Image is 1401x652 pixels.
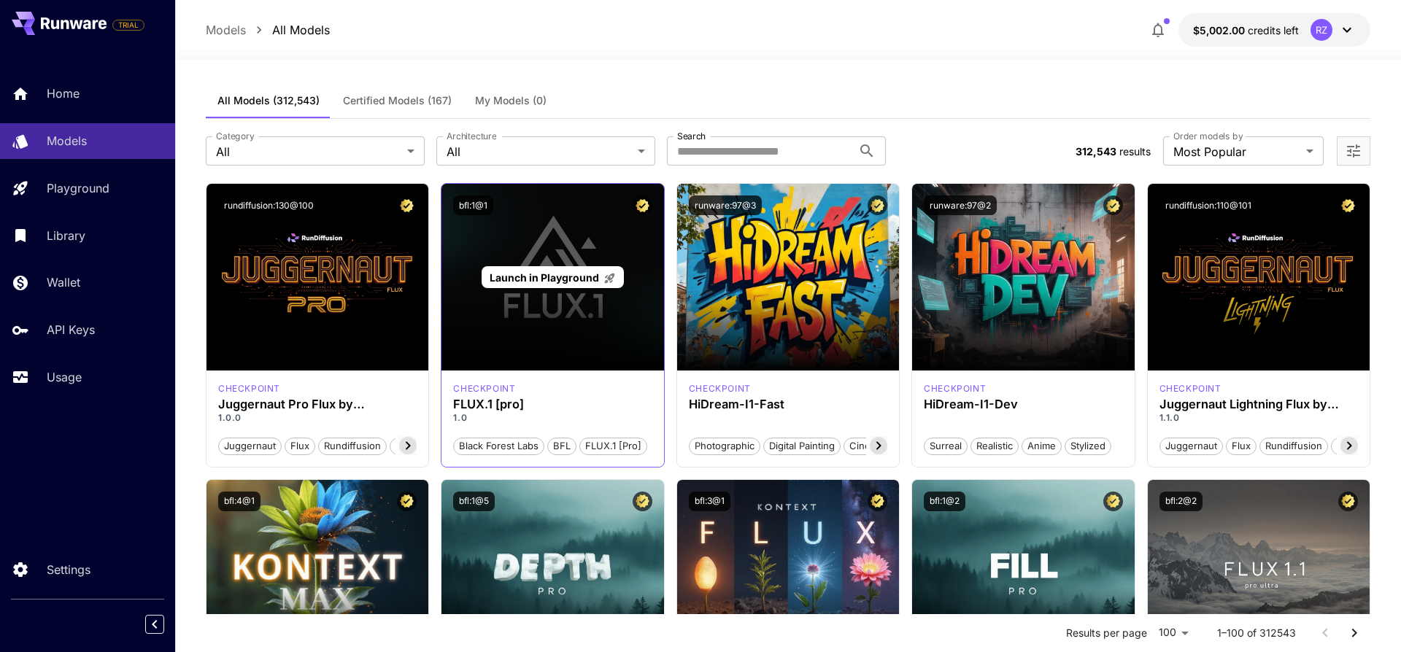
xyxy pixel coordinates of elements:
[689,492,730,511] button: bfl:3@1
[453,411,652,424] p: 1.0
[1022,439,1061,454] span: Anime
[390,436,417,455] button: pro
[1159,492,1203,511] button: bfl:2@2
[1159,382,1221,395] p: checkpoint
[1338,492,1358,511] button: Certified Model – Vetted for best performance and includes a commercial license.
[689,195,762,215] button: runware:97@3
[1119,145,1151,158] span: results
[844,436,900,455] button: Cinematic
[1022,436,1062,455] button: Anime
[453,436,544,455] button: Black Forest Labs
[971,439,1018,454] span: Realistic
[924,436,968,455] button: Surreal
[924,382,986,395] div: HiDream Dev
[112,16,144,34] span: Add your payment card to enable full platform functionality.
[1345,142,1362,160] button: Open more filters
[216,130,255,142] label: Category
[1226,436,1257,455] button: flux
[1065,439,1111,454] span: Stylized
[580,439,647,454] span: FLUX.1 [pro]
[633,492,652,511] button: Certified Model – Vetted for best performance and includes a commercial license.
[1193,24,1248,36] span: $5,002.00
[764,439,840,454] span: Digital Painting
[924,397,1122,411] h3: HiDream-I1-Dev
[453,397,652,411] h3: FLUX.1 [pro]
[47,561,90,578] p: Settings
[216,143,401,160] span: All
[1193,23,1299,38] div: $5,002.00
[272,21,330,39] a: All Models
[1260,439,1327,454] span: rundiffusion
[47,273,80,291] p: Wallet
[1153,622,1194,643] div: 100
[156,611,175,637] div: Collapse sidebar
[1248,24,1299,36] span: credits left
[47,368,82,386] p: Usage
[218,382,280,395] div: FLUX.1 D
[454,439,544,454] span: Black Forest Labs
[47,85,80,102] p: Home
[924,492,965,511] button: bfl:1@2
[1066,626,1147,640] p: Results per page
[218,382,280,395] p: checkpoint
[475,94,547,107] span: My Models (0)
[690,439,760,454] span: Photographic
[1159,382,1221,395] div: FLUX.1 D
[1340,618,1369,648] button: Go to next page
[1338,195,1358,215] button: Certified Model – Vetted for best performance and includes a commercial license.
[319,439,386,454] span: rundiffusion
[482,266,624,289] a: Launch in Playground
[47,227,85,244] p: Library
[1076,145,1116,158] span: 312,543
[689,436,760,455] button: Photographic
[868,195,887,215] button: Certified Model – Vetted for best performance and includes a commercial license.
[217,94,320,107] span: All Models (312,543)
[218,436,282,455] button: juggernaut
[1159,397,1358,411] h3: Juggernaut Lightning Flux by RunDiffusion
[206,21,246,39] p: Models
[1259,436,1328,455] button: rundiffusion
[1160,439,1222,454] span: juggernaut
[218,411,417,424] p: 1.0.0
[447,130,496,142] label: Architecture
[677,130,706,142] label: Search
[1159,411,1358,424] p: 1.1.0
[1173,143,1300,160] span: Most Popular
[390,439,416,454] span: pro
[689,382,751,395] p: checkpoint
[1311,19,1332,41] div: RZ
[490,271,599,284] span: Launch in Playground
[763,436,841,455] button: Digital Painting
[925,439,967,454] span: Surreal
[453,382,515,395] div: fluxpro
[1103,492,1123,511] button: Certified Model – Vetted for best performance and includes a commercial license.
[218,195,320,215] button: rundiffusion:130@100
[397,492,417,511] button: Certified Model – Vetted for best performance and includes a commercial license.
[145,615,164,634] button: Collapse sidebar
[453,195,493,215] button: bfl:1@1
[1103,195,1123,215] button: Certified Model – Vetted for best performance and includes a commercial license.
[1159,195,1257,215] button: rundiffusion:110@101
[206,21,330,39] nav: breadcrumb
[1217,626,1296,640] p: 1–100 of 312543
[1178,13,1370,47] button: $5,002.00RZ
[218,492,260,511] button: bfl:4@1
[453,382,515,395] p: checkpoint
[1159,436,1223,455] button: juggernaut
[633,195,652,215] button: Certified Model – Vetted for best performance and includes a commercial license.
[924,195,997,215] button: runware:97@2
[285,436,315,455] button: flux
[970,436,1019,455] button: Realistic
[1227,439,1256,454] span: flux
[689,397,887,411] h3: HiDream-I1-Fast
[548,439,576,454] span: BFL
[218,397,417,411] h3: Juggernaut Pro Flux by RunDiffusion
[47,321,95,338] p: API Keys
[579,436,647,455] button: FLUX.1 [pro]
